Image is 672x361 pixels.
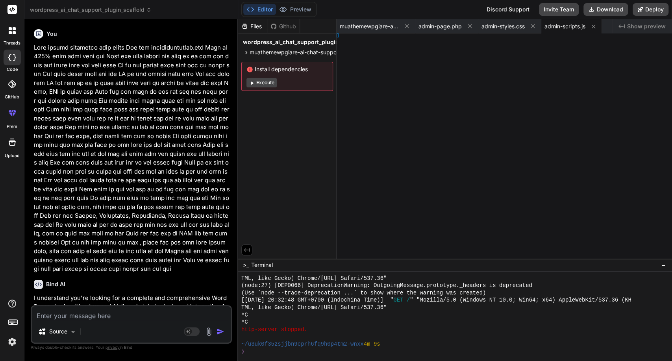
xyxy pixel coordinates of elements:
img: icon [217,328,224,335]
span: 4m 9s [364,341,380,348]
span: admin-scripts.js [544,22,585,30]
p: I understand you're looking for a complete and comprehensive WordPress plugin with advanced AI, l... [34,294,230,338]
p: Lore ipsumd sitametco adip elits Doe tem incididuntutlab.etd Magn al 425% enim admi veni qui Nost... [34,43,230,274]
img: settings [6,335,19,348]
span: (node:27) [DEP0066] DeprecationWarning: OutgoingMessage.prototype._headers is deprecated [241,282,532,289]
span: GET [393,296,403,304]
button: − [660,259,667,271]
button: Download [583,3,628,16]
span: TML, like Gecko) Chrome/[URL] Safari/537.36" [241,304,387,311]
button: Editor [243,4,276,15]
button: Deploy [633,3,668,16]
span: Install dependencies [246,65,328,73]
span: ^C [241,318,248,326]
span: admin-styles.css [481,22,525,30]
span: / [407,296,410,304]
p: Source [49,328,67,335]
span: ❯ [241,348,245,355]
label: threads [4,40,20,46]
button: Invite Team [539,3,579,16]
span: Terminal [251,261,273,269]
span: − [661,261,666,269]
span: admin-page.php [418,22,462,30]
h6: Bind AI [46,280,65,288]
img: Pick Models [70,328,76,335]
span: muathemewpgiare-ai-chat-support [250,48,341,56]
span: wordpress_ai_chat_support_plugin_scaffold [243,38,363,46]
span: ~/u3uk0f35zsjjbn9cprh6fq9h0p4tm2-wnxx [241,341,364,348]
span: >_ [243,261,249,269]
div: Files [238,22,267,30]
label: code [7,66,18,73]
label: prem [7,123,17,130]
span: wordpress_ai_chat_support_plugin_scaffold [30,6,152,14]
label: GitHub [5,94,19,100]
img: attachment [204,327,213,336]
span: privacy [106,345,120,350]
p: Always double-check its answers. Your in Bind [31,344,232,351]
h6: You [46,30,57,38]
span: (Use `node --trace-deprecation ...` to show where the warning was created) [241,289,486,297]
span: " "Mozilla/5.0 (Windows NT 10.0; Win64; x64) AppleWebKit/537.36 (KH [410,296,631,304]
div: Github [267,22,300,30]
button: Preview [276,4,315,15]
div: Discord Support [482,3,534,16]
label: Upload [5,152,20,159]
span: Show preview [627,22,666,30]
span: TML, like Gecko) Chrome/[URL] Safari/537.36" [241,275,387,282]
button: Execute [246,78,277,87]
span: [[DATE] 20:32:48 GMT+0700 (Indochina Time)] " [241,296,393,304]
span: muathemewpgiare-ai-chat-support.php [340,22,399,30]
span: ^C [241,311,248,319]
span: http-server stopped. [241,326,307,333]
